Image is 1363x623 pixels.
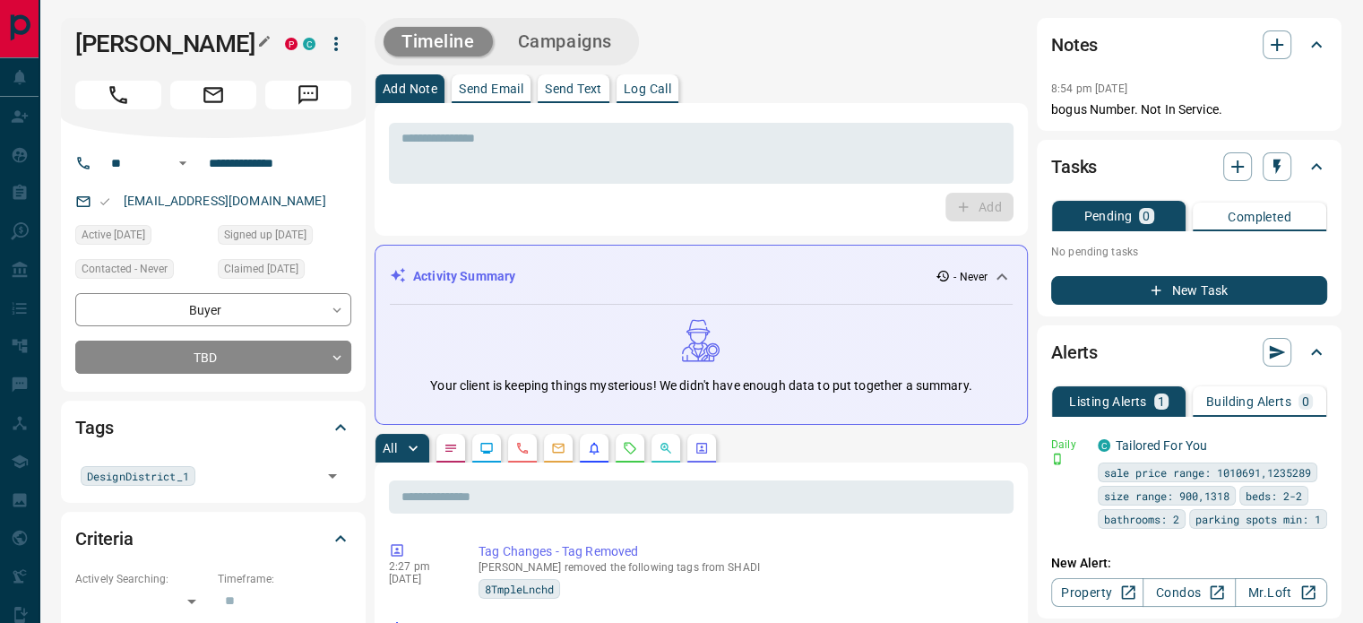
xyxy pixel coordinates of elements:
[1098,439,1110,452] div: condos.ca
[1104,510,1179,528] span: bathrooms: 2
[1051,100,1327,119] p: bogus Number. Not In Service.
[218,571,351,587] p: Timeframe:
[515,441,530,455] svg: Calls
[479,561,1006,574] p: [PERSON_NAME] removed the following tags from SHADI
[75,341,351,374] div: TBD
[694,441,709,455] svg: Agent Actions
[953,269,988,285] p: - Never
[75,293,351,326] div: Buyer
[1143,578,1235,607] a: Condos
[383,442,397,454] p: All
[383,82,437,95] p: Add Note
[75,524,134,553] h2: Criteria
[1051,437,1087,453] p: Daily
[1051,554,1327,573] p: New Alert:
[1051,238,1327,265] p: No pending tasks
[75,517,351,560] div: Criteria
[1083,210,1132,222] p: Pending
[172,152,194,174] button: Open
[1206,395,1291,408] p: Building Alerts
[389,560,452,573] p: 2:27 pm
[1246,487,1302,505] span: beds: 2-2
[413,267,515,286] p: Activity Summary
[75,406,351,449] div: Tags
[1116,438,1207,453] a: Tailored For You
[75,571,209,587] p: Actively Searching:
[224,260,298,278] span: Claimed [DATE]
[624,82,671,95] p: Log Call
[99,195,111,208] svg: Email Valid
[384,27,493,56] button: Timeline
[1143,210,1150,222] p: 0
[75,30,258,58] h1: [PERSON_NAME]
[82,260,168,278] span: Contacted - Never
[500,27,630,56] button: Campaigns
[1051,30,1098,59] h2: Notes
[1069,395,1147,408] p: Listing Alerts
[75,81,161,109] span: Call
[1051,152,1097,181] h2: Tasks
[485,580,554,598] span: 8TmpleLnchd
[623,441,637,455] svg: Requests
[444,441,458,455] svg: Notes
[224,226,306,244] span: Signed up [DATE]
[389,573,452,585] p: [DATE]
[1051,145,1327,188] div: Tasks
[1051,82,1127,95] p: 8:54 pm [DATE]
[545,82,602,95] p: Send Text
[430,376,971,395] p: Your client is keeping things mysterious! We didn't have enough data to put together a summary.
[1158,395,1165,408] p: 1
[1051,331,1327,374] div: Alerts
[303,38,315,50] div: condos.ca
[1104,487,1229,505] span: size range: 900,1318
[87,467,189,485] span: DesignDistrict_1
[320,463,345,489] button: Open
[124,194,326,208] a: [EMAIL_ADDRESS][DOMAIN_NAME]
[1228,211,1291,223] p: Completed
[1195,510,1321,528] span: parking spots min: 1
[587,441,601,455] svg: Listing Alerts
[1051,453,1064,465] svg: Push Notification Only
[1051,338,1098,367] h2: Alerts
[659,441,673,455] svg: Opportunities
[479,441,494,455] svg: Lead Browsing Activity
[82,226,145,244] span: Active [DATE]
[479,542,1006,561] p: Tag Changes - Tag Removed
[1104,463,1311,481] span: sale price range: 1010691,1235289
[218,225,351,250] div: Mon Nov 05 2018
[285,38,298,50] div: property.ca
[75,225,209,250] div: Sat Sep 18 2021
[1302,395,1309,408] p: 0
[1051,578,1143,607] a: Property
[459,82,523,95] p: Send Email
[75,413,113,442] h2: Tags
[1051,276,1327,305] button: New Task
[551,441,565,455] svg: Emails
[265,81,351,109] span: Message
[218,259,351,284] div: Wed Jan 22 2020
[1235,578,1327,607] a: Mr.Loft
[170,81,256,109] span: Email
[390,260,1013,293] div: Activity Summary- Never
[1051,23,1327,66] div: Notes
